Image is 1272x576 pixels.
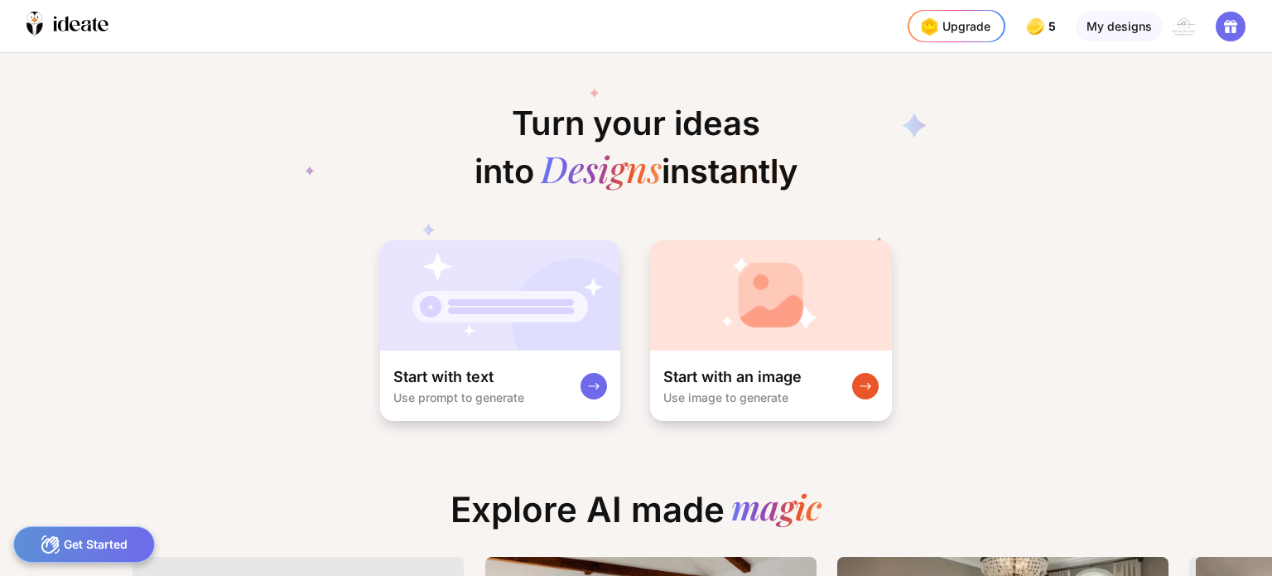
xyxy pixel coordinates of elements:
div: Start with text [393,367,494,387]
div: Upgrade [916,13,990,40]
img: startWithImageCardBg.jpg [650,240,892,351]
span: 5 [1048,20,1059,33]
img: upgrade-nav-btn-icon.gif [916,13,942,40]
div: Use prompt to generate [393,390,524,404]
div: Use image to generate [663,390,788,404]
div: Get Started [13,526,155,563]
div: Start with an image [663,367,802,387]
img: logo%20by%20mk.jpg [1169,12,1199,41]
img: startWithTextCardBg.jpg [380,240,620,351]
div: magic [731,489,821,530]
div: My designs [1076,12,1163,41]
div: Explore AI made [437,489,835,544]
